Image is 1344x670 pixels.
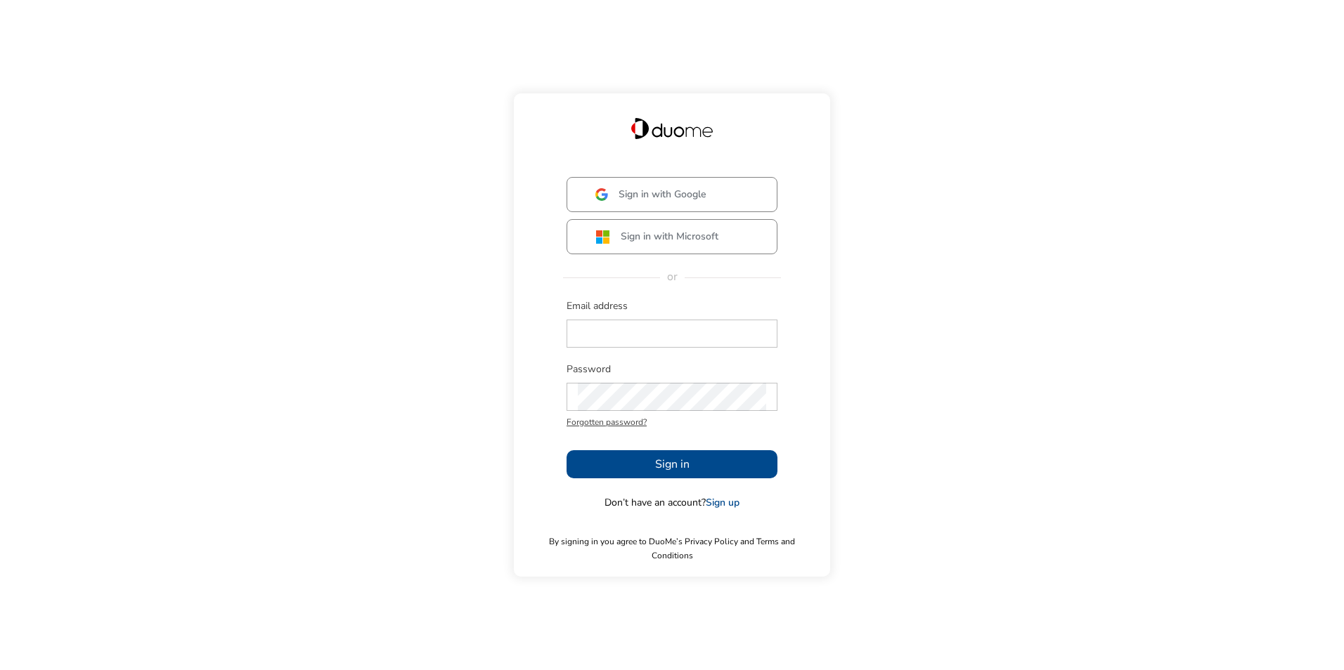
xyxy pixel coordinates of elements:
button: Sign in with Google [567,177,777,212]
img: ms.svg [595,230,610,244]
span: By signing in you agree to DuoMe’s Privacy Policy and Terms and Conditions [528,534,816,563]
span: Password [567,362,777,376]
button: Sign in [567,450,777,478]
img: google.svg [595,188,608,201]
span: Sign in with Microsoft [621,230,718,244]
span: Sign in [655,456,690,473]
span: or [660,269,685,284]
img: Duome [631,118,713,139]
span: Forgotten password? [567,415,777,429]
span: Email address [567,299,777,313]
span: Don’t have an account? [605,496,739,510]
span: Sign in with Google [619,188,706,202]
button: Sign in with Microsoft [567,219,777,254]
a: Sign up [706,496,739,509]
